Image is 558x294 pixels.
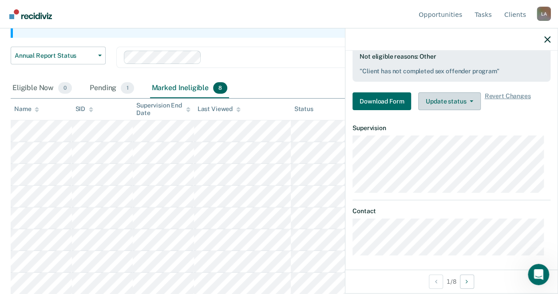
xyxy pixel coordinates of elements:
[198,105,241,113] div: Last Viewed
[360,68,543,75] pre: " Client has not completed sex offender program "
[75,105,94,113] div: SID
[484,92,530,110] span: Revert Changes
[88,79,135,98] div: Pending
[9,9,52,19] img: Recidiviz
[15,52,95,60] span: Annual Report Status
[11,79,74,98] div: Eligible Now
[345,270,558,293] div: 1 / 8
[460,274,474,289] button: Next Opportunity
[537,7,551,21] button: Profile dropdown button
[136,102,190,117] div: Supervision End Date
[58,82,72,94] span: 0
[150,79,230,98] div: Marked Ineligible
[360,53,543,75] div: Not eligible reasons: Other
[418,92,481,110] button: Update status
[528,264,549,285] iframe: Intercom live chat
[121,82,134,94] span: 1
[352,124,550,132] dt: Supervision
[352,92,411,110] button: Download Form
[294,105,313,113] div: Status
[213,82,227,94] span: 8
[352,92,415,110] a: Navigate to form link
[352,207,550,215] dt: Contact
[537,7,551,21] div: L A
[429,274,443,289] button: Previous Opportunity
[14,105,39,113] div: Name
